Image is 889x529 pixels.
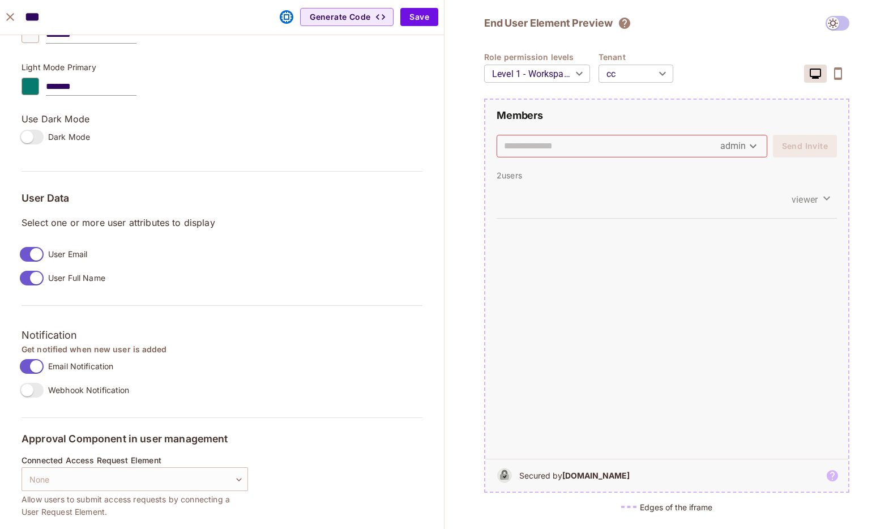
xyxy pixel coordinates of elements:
b: [DOMAIN_NAME] [562,471,630,480]
p: Light Mode Primary [22,63,422,72]
span: User Email [48,249,87,259]
h4: Tenant [599,52,682,62]
span: viewer [792,193,818,206]
p: Select one or more user attributes to display [22,216,422,229]
h5: User Data [22,193,422,204]
span: User Full Name [48,272,105,283]
span: Email Notification [48,361,113,372]
h5: Secured by [519,470,630,481]
svg: This element was embedded [280,10,293,24]
img: b&w logo [494,465,515,486]
h3: Notification [22,327,422,344]
div: cc [599,58,673,89]
p: Use Dark Mode [22,113,422,125]
button: Send Invite [773,135,837,157]
span: Webhook Notification [48,385,130,395]
button: Generate Code [300,8,394,26]
span: Dark Mode [48,131,90,142]
h5: Approval Component in user management [22,433,422,445]
h4: Role permission levels [484,52,599,62]
span: Connected Access Request Element [22,456,161,465]
h4: Get notified when new user is added [22,344,422,355]
p: 2 users [497,170,837,181]
div: Level 1 - Workspace Owner [484,58,590,89]
button: viewer [786,190,837,208]
button: Save [400,8,438,26]
div: admin [720,137,760,155]
h5: Edges of the iframe [640,502,712,513]
h2: End User Element Preview [484,16,612,30]
span: Allow users to submit access requests by connecting a User Request Element. [22,493,248,518]
h2: Members [497,109,837,122]
svg: The element will only show tenant specific content. No user information will be visible across te... [618,16,631,30]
